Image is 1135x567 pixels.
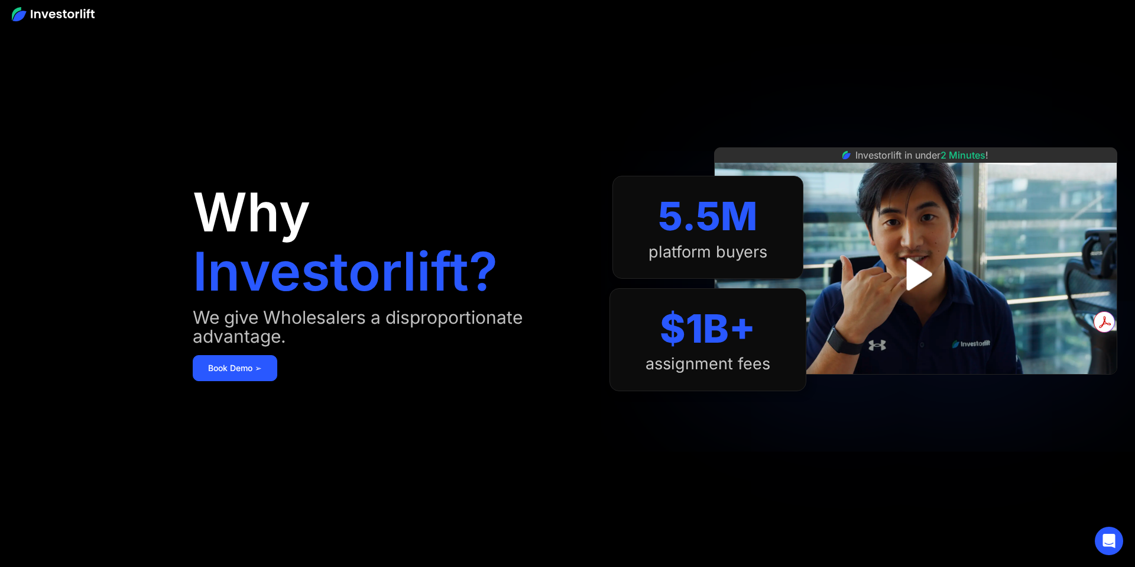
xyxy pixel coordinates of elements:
h1: Investorlift? [193,245,498,298]
div: $1B+ [660,305,755,352]
div: platform buyers [648,243,767,262]
div: Investorlift in under ! [855,148,988,162]
iframe: Customer reviews powered by Trustpilot [827,381,1004,395]
div: We give Wholesalers a disproportionate advantage. [193,308,586,346]
div: assignment fees [646,355,770,373]
div: Open Intercom Messenger [1095,527,1123,555]
h1: Why [193,186,310,239]
div: 5.5M [658,193,757,240]
a: open lightbox [889,248,942,301]
a: Book Demo ➢ [193,355,277,381]
span: 2 Minutes [941,149,985,161]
